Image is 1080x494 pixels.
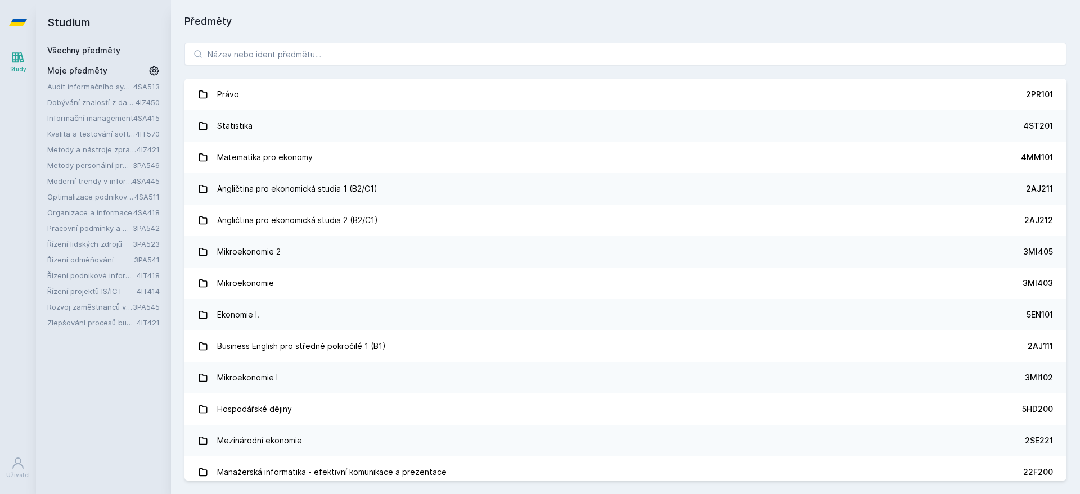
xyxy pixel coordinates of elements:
[47,254,134,265] a: Řízení odměňování
[133,82,160,91] a: 4SA513
[184,362,1066,393] a: Mikroekonomie I 3MI102
[47,207,133,218] a: Organizace a informace
[47,285,137,297] a: Řízení projektů IS/ICT
[184,425,1066,456] a: Mezinárodní ekonomie 2SE221
[133,161,160,170] a: 3PA546
[1027,309,1053,320] div: 5EN101
[133,239,160,248] a: 3PA523
[184,110,1066,142] a: Statistika 4ST201
[184,205,1066,236] a: Angličtina pro ekonomická studia 2 (B2/C1) 2AJ212
[133,114,160,123] a: 4SA415
[184,79,1066,110] a: Právo 2PR101
[184,268,1066,299] a: Mikroekonomie 3MI403
[217,146,313,169] div: Matematika pro ekonomy
[217,366,278,389] div: Mikroekonomie I
[47,223,133,234] a: Pracovní podmínky a pracovní vztahy
[1026,89,1053,100] div: 2PR101
[137,145,160,154] a: 4IZ421
[133,224,160,233] a: 3PA542
[217,209,378,232] div: Angličtina pro ekonomická studia 2 (B2/C1)
[1026,183,1053,194] div: 2AJ211
[136,98,160,107] a: 4IZ450
[1021,152,1053,163] div: 4MM101
[47,65,107,76] span: Moje předměty
[47,301,133,312] a: Rozvoj zaměstnanců v organizaci
[1024,215,1053,226] div: 2AJ212
[1025,372,1053,383] div: 3MI102
[184,43,1066,65] input: Název nebo ident předmětu…
[137,287,160,296] a: 4IT414
[217,115,253,137] div: Statistika
[217,241,281,263] div: Mikroekonomie 2
[217,429,302,452] div: Mezinárodní ekonomie
[1023,120,1053,132] div: 4ST201
[184,299,1066,330] a: Ekonomie I. 5EN101
[47,160,133,171] a: Metody personální práce
[10,65,26,74] div: Study
[47,112,133,124] a: Informační management
[47,270,137,281] a: Řízení podnikové informatiky
[1022,404,1053,415] div: 5HD200
[133,302,160,311] a: 3PA545
[2,451,34,485] a: Uživatel
[1023,246,1053,257] div: 3MI405
[133,208,160,217] a: 4SA418
[47,81,133,92] a: Audit informačního systému
[217,272,274,294] div: Mikroekonomie
[1028,341,1053,352] div: 2AJ111
[134,192,160,201] a: 4SA511
[2,45,34,79] a: Study
[47,238,133,250] a: Řízení lidských zdrojů
[47,317,137,328] a: Zlepšování procesů budování IS
[184,236,1066,268] a: Mikroekonomie 2 3MI405
[6,471,30,479] div: Uživatel
[1023,278,1053,289] div: 3MI403
[136,129,160,138] a: 4IT570
[217,335,386,357] div: Business English pro středně pokročilé 1 (B1)
[47,128,136,139] a: Kvalita a testování softwaru
[184,142,1066,173] a: Matematika pro ekonomy 4MM101
[47,97,136,108] a: Dobývání znalostí z databází
[132,176,160,185] a: 4SA445
[184,13,1066,29] h1: Předměty
[47,144,137,155] a: Metody a nástroje zpracování textových informací
[217,83,239,106] div: Právo
[1023,466,1053,478] div: 22F200
[134,255,160,264] a: 3PA541
[217,398,292,420] div: Hospodářské dějiny
[47,175,132,187] a: Moderní trendy v informatice
[1025,435,1053,446] div: 2SE221
[217,178,377,200] div: Angličtina pro ekonomická studia 1 (B2/C1)
[137,318,160,327] a: 4IT421
[137,271,160,280] a: 4IT418
[47,191,134,202] a: Optimalizace podnikových procesů
[217,461,447,483] div: Manažerská informatika - efektivní komunikace a prezentace
[184,393,1066,425] a: Hospodářské dějiny 5HD200
[217,303,259,326] div: Ekonomie I.
[184,330,1066,362] a: Business English pro středně pokročilé 1 (B1) 2AJ111
[184,456,1066,488] a: Manažerská informatika - efektivní komunikace a prezentace 22F200
[47,46,120,55] a: Všechny předměty
[184,173,1066,205] a: Angličtina pro ekonomická studia 1 (B2/C1) 2AJ211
